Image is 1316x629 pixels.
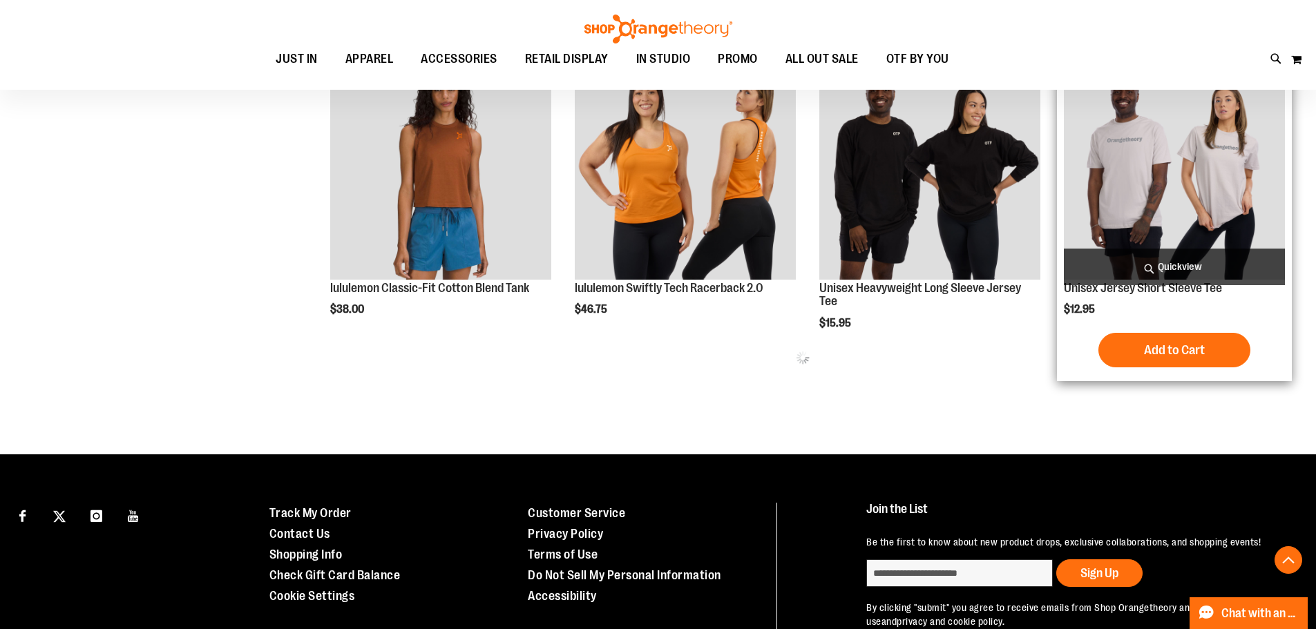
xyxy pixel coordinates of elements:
[575,59,796,280] img: lululemon Swiftly Tech Racerback 2.0
[886,43,949,75] span: OTF BY YOU
[582,14,734,43] img: Shop Orangetheory
[122,503,146,527] a: Visit our Youtube page
[330,281,529,295] a: lululemon Classic-Fit Cotton Blend Tank
[330,59,551,282] a: lululemon Classic-Fit Cotton Blend Tank
[1275,546,1302,574] button: Back To Top
[819,59,1040,280] img: OTF Unisex Heavyweight Long Sleeve Jersey Tee Black
[528,506,625,520] a: Customer Service
[269,506,352,520] a: Track My Order
[528,527,603,541] a: Privacy Policy
[421,43,497,75] span: ACCESSORIES
[897,616,1004,627] a: privacy and cookie policy.
[1064,303,1097,316] span: $12.95
[323,52,558,351] div: product
[1056,559,1143,587] button: Sign Up
[53,510,66,523] img: Twitter
[575,281,763,295] a: lululemon Swiftly Tech Racerback 2.0
[1064,249,1285,285] a: Quickview
[1221,607,1299,620] span: Chat with an Expert
[330,59,551,280] img: lululemon Classic-Fit Cotton Blend Tank
[1064,281,1222,295] a: Unisex Jersey Short Sleeve Tee
[819,281,1021,309] a: Unisex Heavyweight Long Sleeve Jersey Tee
[269,548,343,561] a: Shopping Info
[568,52,803,351] div: product
[345,43,394,75] span: APPAREL
[1190,597,1308,629] button: Chat with an Expert
[528,589,597,603] a: Accessibility
[1064,59,1285,282] a: OTF Unisex Jersey SS Tee Grey
[575,59,796,282] a: lululemon Swiftly Tech Racerback 2.0
[525,43,609,75] span: RETAIL DISPLAY
[528,568,721,582] a: Do Not Sell My Personal Information
[269,568,401,582] a: Check Gift Card Balance
[1098,333,1250,367] button: Add to Cart
[866,535,1284,549] p: Be the first to know about new product drops, exclusive collaborations, and shopping events!
[866,503,1284,528] h4: Join the List
[528,548,598,561] a: Terms of Use
[1064,59,1285,280] img: OTF Unisex Jersey SS Tee Grey
[10,503,35,527] a: Visit our Facebook page
[819,317,853,329] span: $15.95
[819,59,1040,282] a: OTF Unisex Heavyweight Long Sleeve Jersey Tee Black
[1144,342,1205,358] span: Add to Cart
[1080,566,1118,580] span: Sign Up
[1057,52,1292,382] div: product
[785,43,859,75] span: ALL OUT SALE
[269,527,330,541] a: Contact Us
[269,589,355,603] a: Cookie Settings
[276,43,318,75] span: JUST IN
[866,559,1053,587] input: enter email
[796,351,810,365] img: ias-spinner.gif
[718,43,758,75] span: PROMO
[866,601,1284,628] p: By clicking "submit" you agree to receive emails from Shop Orangetheory and accept our and
[636,43,691,75] span: IN STUDIO
[48,503,72,527] a: Visit our X page
[330,303,366,316] span: $38.00
[812,52,1047,365] div: product
[84,503,108,527] a: Visit our Instagram page
[575,303,609,316] span: $46.75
